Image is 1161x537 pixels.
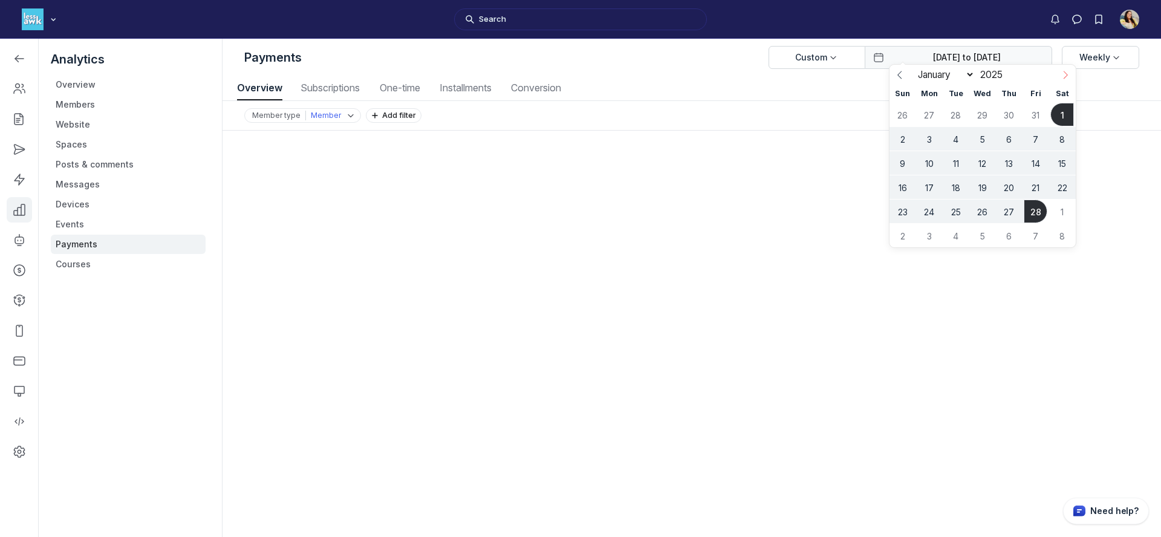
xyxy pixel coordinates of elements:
span: February 20, 2025 [997,175,1021,199]
span: Fri [1023,90,1049,98]
span: March 2, 2025 [891,224,914,247]
span: January 28, 2025 [944,103,968,126]
button: User menu options [1120,10,1139,29]
span: February 18, 2025 [944,175,968,199]
button: Search [454,8,707,30]
span: February 12, 2025 [971,151,994,175]
span: March 1, 2025 [1050,200,1074,223]
span: Subscriptions [297,83,363,93]
span: January 27, 2025 [917,103,941,126]
span: Custom [795,51,827,63]
a: Spaces [51,135,206,154]
span: February 14, 2025 [1024,151,1047,175]
button: Subscriptions [297,76,363,100]
button: Less Awkward Hub logo [22,7,59,31]
span: February 15, 2025 [1050,151,1074,175]
span: February 28, 2025 [1024,200,1047,223]
span: Mon [916,90,943,98]
span: February 21, 2025 [1024,175,1047,199]
span: February 2, 2025 [891,127,914,151]
span: February 5, 2025 [971,127,994,151]
span: February 7, 2025 [1024,127,1047,151]
span: Sun [889,90,916,98]
span: January 29, 2025 [971,103,994,126]
button: Weekly [1062,46,1139,69]
span: March 6, 2025 [997,224,1021,247]
span: February 16, 2025 [891,175,914,199]
span: January 31, 2025 [1024,103,1047,126]
span: Installments [437,83,494,93]
span: February 11, 2025 [944,151,968,175]
button: Conversion [509,76,564,100]
p: Need help? [1090,505,1139,517]
span: January 30, 2025 [997,103,1021,126]
span: February 17, 2025 [917,175,941,199]
h5: Payments [244,49,302,66]
select: Month [912,68,975,81]
button: Open date picker [865,46,1052,69]
button: Custom [769,46,865,69]
button: Installments [437,76,494,100]
a: Posts & comments [51,155,206,174]
button: Member typeMember [244,108,361,123]
span: February 3, 2025 [917,127,941,151]
span: February 13, 2025 [997,151,1021,175]
span: Thu [996,90,1023,98]
span: February 4, 2025 [944,127,968,151]
a: Members [51,95,206,114]
input: Year [977,69,1013,80]
span: Sat [1049,90,1076,98]
button: Direct messages [1066,8,1088,30]
span: February 10, 2025 [917,151,941,175]
span: Weekly [1079,51,1110,63]
a: Overview [51,75,206,94]
span: February 23, 2025 [891,200,914,223]
span: March 7, 2025 [1024,224,1047,247]
span: February 25, 2025 [944,200,968,223]
span: February 6, 2025 [997,127,1021,151]
h5: Analytics [51,51,206,68]
span: March 3, 2025 [917,224,941,247]
span: February 8, 2025 [1050,127,1074,151]
a: Courses [51,255,206,274]
a: Messages [51,175,206,194]
span: Wed [969,90,996,98]
span: February 22, 2025 [1050,175,1074,199]
p: Member [311,111,341,120]
button: Notifications [1044,8,1066,30]
span: February 26, 2025 [971,200,994,223]
span: February 1, 2025 [1050,103,1074,126]
img: Less Awkward Hub logo [22,8,44,30]
span: Add filter [382,111,421,120]
a: Devices [51,195,206,214]
span: February 27, 2025 [997,200,1021,223]
a: Events [51,215,206,234]
span: January 26, 2025 [891,103,914,126]
span: March 8, 2025 [1050,224,1074,247]
span: Overview [237,83,282,93]
button: One-time [377,76,422,100]
div: Member type [250,111,305,120]
span: February 24, 2025 [917,200,941,223]
a: Payments [51,235,206,254]
button: Overview [237,76,282,100]
a: Website [51,115,206,134]
span: March 5, 2025 [971,224,994,247]
span: February 19, 2025 [971,175,994,199]
span: One-time [377,83,422,93]
button: Circle support widget [1063,498,1149,524]
span: Conversion [509,83,564,93]
button: Add filter [366,108,421,123]
span: March 4, 2025 [944,224,968,247]
span: Tue [943,90,969,98]
span: February 9, 2025 [891,151,914,175]
button: Bookmarks [1088,8,1110,30]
